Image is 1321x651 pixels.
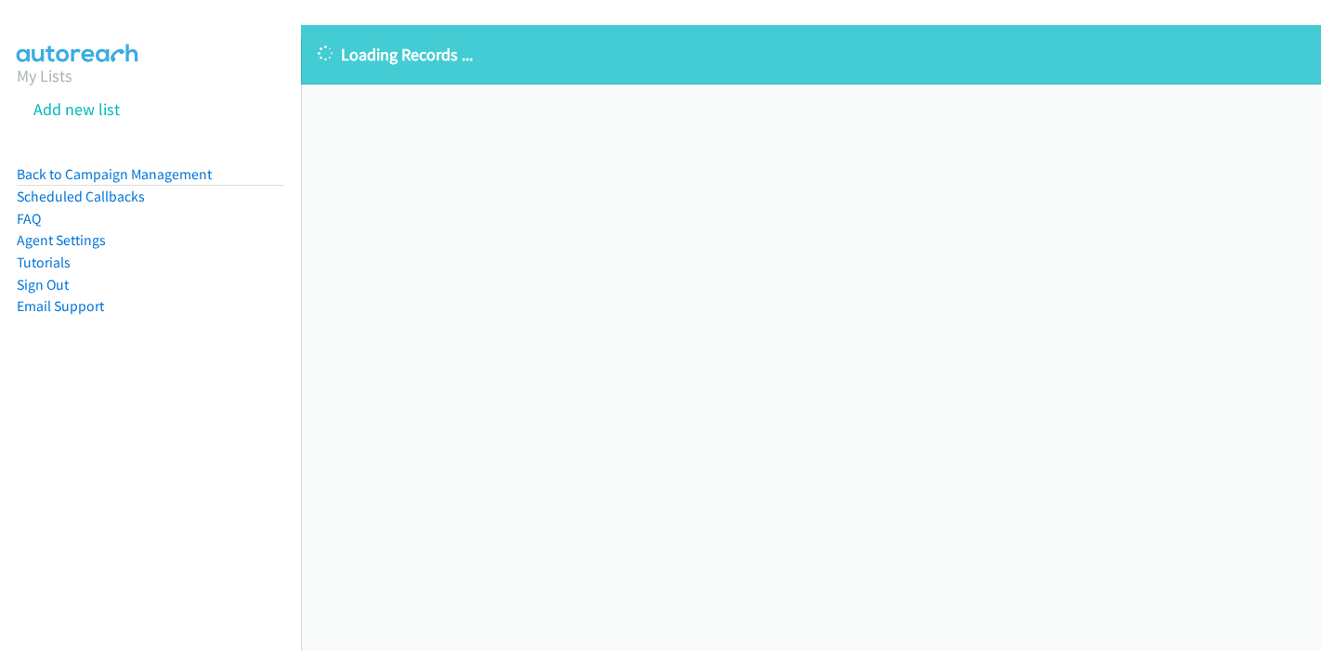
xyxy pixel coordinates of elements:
[17,297,104,315] a: Email Support
[17,254,71,271] a: Tutorials
[17,188,145,205] a: Scheduled Callbacks
[17,231,106,249] a: Agent Settings
[17,165,212,183] a: Back to Campaign Management
[17,276,69,293] a: Sign Out
[33,98,120,120] a: Add new list
[17,65,72,86] a: My Lists
[318,42,1304,67] p: Loading Records ...
[17,210,41,228] a: FAQ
